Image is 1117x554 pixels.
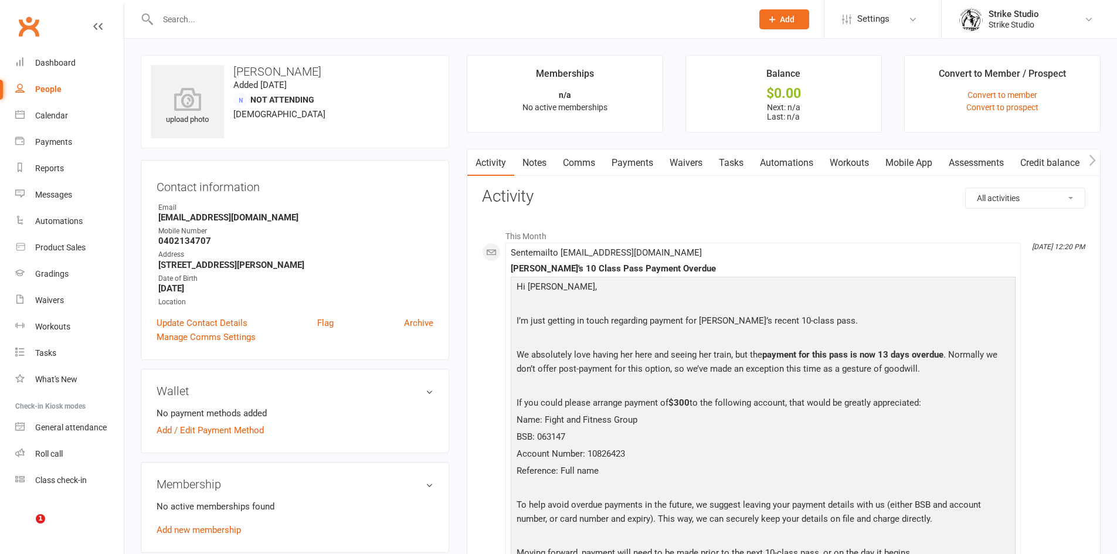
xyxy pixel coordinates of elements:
[15,441,124,467] a: Roll call
[668,397,690,408] span: $300
[35,137,72,147] div: Payments
[35,84,62,94] div: People
[157,423,264,437] a: Add / Edit Payment Method
[35,295,64,305] div: Waivers
[158,273,433,284] div: Date of Birth
[14,12,43,41] a: Clubworx
[35,423,107,432] div: General attendance
[35,348,56,358] div: Tasks
[317,316,334,330] a: Flag
[697,103,871,121] p: Next: n/a Last: n/a
[157,330,256,344] a: Manage Comms Settings
[15,50,124,76] a: Dashboard
[404,316,433,330] a: Archive
[151,87,224,126] div: upload photo
[35,375,77,384] div: What's New
[514,348,1013,379] p: We absolutely love having her here and seeing her train, but the . Normally we don’t offer post-p...
[482,188,1085,206] h3: Activity
[15,366,124,393] a: What's New
[15,234,124,261] a: Product Sales
[158,260,433,270] strong: [STREET_ADDRESS][PERSON_NAME]
[15,76,124,103] a: People
[514,413,1013,430] p: Name: Fight and Fitness Group
[821,149,877,176] a: Workouts
[35,243,86,252] div: Product Sales
[514,447,1013,464] p: Account Number: 10826423
[511,247,702,258] span: Sent email to [EMAIL_ADDRESS][DOMAIN_NAME]
[1032,243,1085,251] i: [DATE] 12:20 PM
[939,66,1066,87] div: Convert to Member / Prospect
[603,149,661,176] a: Payments
[711,149,752,176] a: Tasks
[514,396,1013,413] p: If you could please arrange payment of to the following account, that would be greatly appreciated:
[15,287,124,314] a: Waivers
[759,9,809,29] button: Add
[967,90,1037,100] a: Convert to member
[752,149,821,176] a: Automations
[15,155,124,182] a: Reports
[35,111,68,120] div: Calendar
[35,322,70,331] div: Workouts
[158,202,433,213] div: Email
[157,316,247,330] a: Update Contact Details
[154,11,744,28] input: Search...
[35,58,76,67] div: Dashboard
[15,314,124,340] a: Workouts
[514,314,1013,331] p: I’m just getting in touch regarding payment for [PERSON_NAME]’s recent 10-class pass.
[158,283,433,294] strong: [DATE]
[157,406,433,420] li: No payment methods added
[157,176,433,193] h3: Contact information
[15,182,124,208] a: Messages
[15,340,124,366] a: Tasks
[35,269,69,278] div: Gradings
[766,66,800,87] div: Balance
[536,66,594,87] div: Memberships
[15,208,124,234] a: Automations
[467,149,514,176] a: Activity
[482,224,1085,243] li: This Month
[941,149,1012,176] a: Assessments
[15,414,124,441] a: General attendance kiosk mode
[511,264,1016,274] div: [PERSON_NAME]'s 10 Class Pass Payment Overdue
[158,226,433,237] div: Mobile Number
[12,514,40,542] iframe: Intercom live chat
[1012,149,1088,176] a: Credit balance
[15,129,124,155] a: Payments
[661,149,711,176] a: Waivers
[989,19,1039,30] div: Strike Studio
[966,103,1038,112] a: Convert to prospect
[158,249,433,260] div: Address
[15,467,124,494] a: Class kiosk mode
[555,149,603,176] a: Comms
[35,216,83,226] div: Automations
[35,190,72,199] div: Messages
[522,103,607,112] span: No active memberships
[514,430,1013,447] p: BSB: 063147
[697,87,871,100] div: $0.00
[151,65,439,78] h3: [PERSON_NAME]
[158,212,433,223] strong: [EMAIL_ADDRESS][DOMAIN_NAME]
[514,464,1013,481] p: Reference: Full name
[514,498,1013,529] p: To help avoid overdue payments in the future, we suggest leaving your payment details with us (ei...
[559,90,571,100] strong: n/a
[959,8,983,31] img: thumb_image1723780799.png
[780,15,795,24] span: Add
[157,499,433,514] p: No active memberships found
[233,109,325,120] span: [DEMOGRAPHIC_DATA]
[158,297,433,308] div: Location
[15,261,124,287] a: Gradings
[15,103,124,129] a: Calendar
[157,385,433,397] h3: Wallet
[514,149,555,176] a: Notes
[35,164,64,173] div: Reports
[762,349,943,360] span: payment for this pass is now 13 days overdue
[989,9,1039,19] div: Strike Studio
[877,149,941,176] a: Mobile App
[250,95,314,104] span: Not Attending
[233,80,287,90] time: Added [DATE]
[158,236,433,246] strong: 0402134707
[514,280,1013,297] p: Hi [PERSON_NAME],
[35,449,63,458] div: Roll call
[157,478,433,491] h3: Membership
[157,525,241,535] a: Add new membership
